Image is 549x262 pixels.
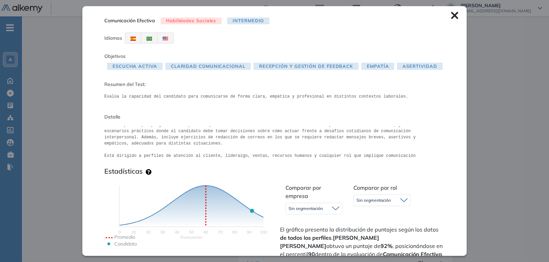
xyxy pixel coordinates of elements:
text: 20 [146,229,151,235]
text: 90 [247,229,252,235]
strong: [PERSON_NAME] [333,234,379,241]
span: Comparar por empresa [285,184,321,199]
text: 0 [118,229,121,235]
img: ESP [130,37,136,41]
img: USA [163,37,168,41]
strong: de todos los perfiles [280,234,331,241]
h3: Estadísticas [104,167,143,175]
span: Comparar por rol [353,184,397,191]
span: Idiomas [104,35,122,41]
img: BRA [147,37,152,41]
pre: Evalúa la capacidad del candidato para comunicarse de forma clara, empática y profesional en dist... [104,93,445,100]
span: Habilidades Sociales [161,17,222,25]
span: Comunicación Efectiva [104,17,155,24]
text: 40 [175,229,179,235]
text: 10 [131,229,136,235]
strong: Comunicación Efectiva [383,251,442,258]
text: Candidato [114,241,137,247]
text: Scores [180,235,202,240]
span: Empatía [361,63,394,70]
span: Resumen del Test: [104,81,445,88]
text: 70 [218,229,223,235]
span: Objetivos [104,53,126,59]
text: Promedio [114,234,135,240]
span: Claridad Comunicacional [165,63,251,70]
span: Sin segmentación [289,206,323,211]
span: Detalle [104,113,445,121]
strong: 90 [308,251,315,258]
text: 50 [189,229,194,235]
span: Recepción y Gestión de Feedback [254,63,359,70]
text: 80 [232,229,237,235]
span: Asertividad [397,63,442,70]
strong: [PERSON_NAME] [280,242,326,249]
strong: 92% [381,242,393,249]
text: 100 [260,229,267,235]
span: Sin segmentación [357,198,391,203]
text: 30 [160,229,165,235]
span: Escucha activa [107,63,163,70]
text: 60 [203,229,208,235]
span: Intermedio [227,17,269,25]
pre: Está compuesto por preguntas conceptuales que evalúan el conocimiento teórico sobre buenas prácti... [104,126,445,159]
